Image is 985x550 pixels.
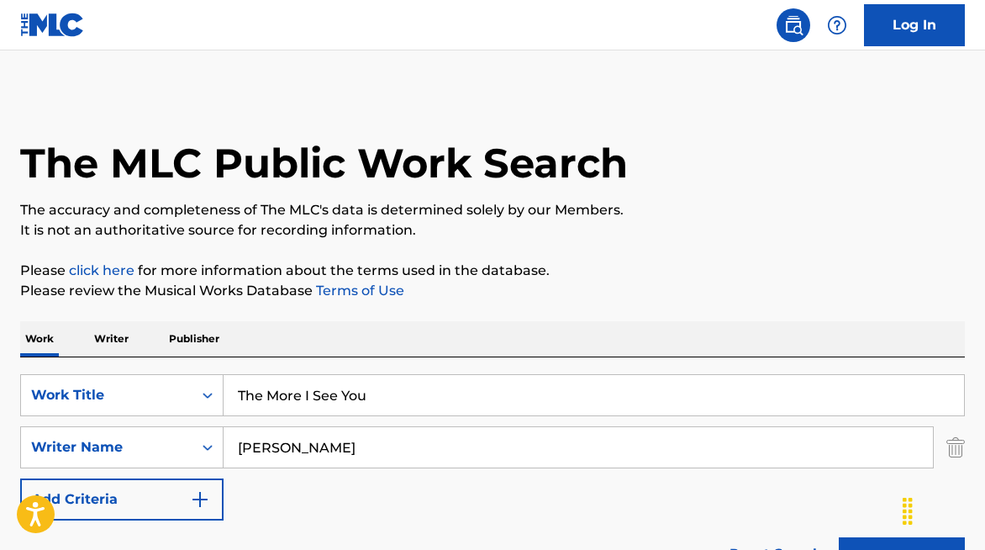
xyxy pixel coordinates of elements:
div: Drag [894,486,921,537]
a: Public Search [777,8,810,42]
a: Log In [864,4,965,46]
a: Terms of Use [313,283,404,299]
div: Writer Name [31,437,182,457]
img: help [827,15,847,35]
img: 9d2ae6d4665cec9f34b9.svg [190,489,210,510]
p: Work [20,321,59,357]
div: Help [820,8,854,42]
p: Please for more information about the terms used in the database. [20,261,965,281]
p: Writer [89,321,134,357]
a: click here [69,262,134,278]
h1: The MLC Public Work Search [20,138,628,188]
p: Please review the Musical Works Database [20,281,965,301]
button: Add Criteria [20,479,224,521]
p: The accuracy and completeness of The MLC's data is determined solely by our Members. [20,200,965,220]
img: search [783,15,803,35]
div: Work Title [31,385,182,405]
iframe: Chat Widget [901,469,985,550]
p: Publisher [164,321,224,357]
img: MLC Logo [20,13,85,37]
img: Delete Criterion [946,426,965,468]
p: It is not an authoritative source for recording information. [20,220,965,241]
